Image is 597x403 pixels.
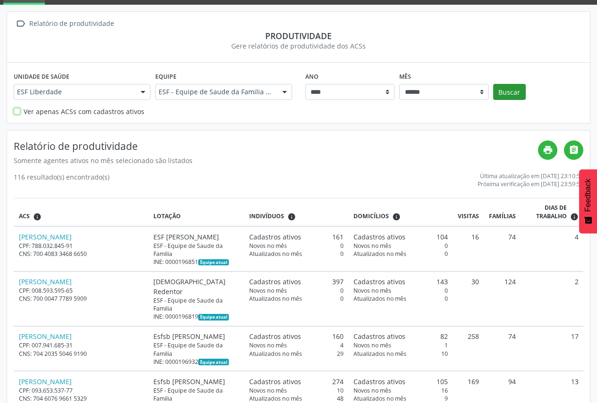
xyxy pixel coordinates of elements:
[249,287,344,295] div: 0
[353,377,405,387] span: Cadastros ativos
[353,395,448,403] div: 9
[19,295,143,303] div: CNS: 700 0047 7789 5909
[19,232,72,241] a: [PERSON_NAME]
[249,232,344,242] div: 161
[249,350,302,358] span: Atualizados no mês
[19,395,143,403] div: CNS: 704 6076 9661 5329
[353,232,405,242] span: Cadastros ativos
[392,213,401,221] i: <div class="text-left"> <div> <strong>Cadastros ativos:</strong> Cadastros que estão vinculados a...
[148,198,244,226] th: Lotação
[14,156,538,165] div: Somente agentes ativos no mês selecionado são listados
[538,140,557,160] a: print
[198,359,229,365] span: Esta é a equipe atual deste Agente
[19,341,143,349] div: CPF: 007.941.685-31
[19,277,72,286] a: [PERSON_NAME]
[453,226,484,271] td: 16
[353,287,448,295] div: 0
[564,140,583,160] a: 
[399,69,411,84] label: Mês
[198,314,229,321] span: Esta é a equipe atual deste Agente
[584,179,592,212] span: Feedback
[579,169,597,233] button: Feedback - Mostrar pesquisa
[484,326,521,371] td: 74
[153,296,239,313] div: ESF - Equipe de Saude da Familia
[27,17,116,31] div: Relatório de produtividade
[249,232,301,242] span: Cadastros ativos
[249,277,344,287] div: 397
[153,258,239,266] div: INE: 0000196851
[14,41,583,51] div: Gere relatórios de produtividade dos ACSs
[249,341,344,349] div: 4
[353,295,448,303] div: 0
[526,204,567,221] span: Dias de trabalho
[478,172,583,180] div: Última atualização em [DATE] 23:10:53
[453,271,484,326] td: 30
[249,387,344,395] div: 10
[153,358,239,366] div: INE: 0000196932
[249,331,344,341] div: 160
[484,198,521,226] th: Famílias
[198,259,229,266] span: Esta é a equipe atual deste Agente
[249,242,287,250] span: Novos no mês
[353,350,448,358] div: 10
[521,226,583,271] td: 4
[305,69,319,84] label: Ano
[353,350,406,358] span: Atualizados no mês
[484,271,521,326] td: 124
[19,212,30,221] span: ACS
[249,250,344,258] div: 0
[353,387,448,395] div: 16
[453,198,484,226] th: Visitas
[353,242,391,250] span: Novos no mês
[19,287,143,295] div: CPF: 008.593.595-65
[153,387,239,403] div: ESF - Equipe de Saude da Familia
[17,87,131,97] span: ESF Liberdade
[153,242,239,258] div: ESF - Equipe de Saude da Familia
[521,271,583,326] td: 2
[249,377,301,387] span: Cadastros ativos
[14,172,109,188] div: 116 resultado(s) encontrado(s)
[153,232,239,242] div: ESF [PERSON_NAME]
[19,377,72,386] a: [PERSON_NAME]
[353,212,389,221] span: Domicílios
[353,295,406,303] span: Atualizados no mês
[543,145,553,155] i: print
[153,277,239,296] div: [DEMOGRAPHIC_DATA] Redentor
[353,232,448,242] div: 104
[249,341,287,349] span: Novos no mês
[287,213,296,221] i: <div class="text-left"> <div> <strong>Cadastros ativos:</strong> Cadastros que estão vinculados a...
[33,213,42,221] i: ACSs que estiveram vinculados a uma UBS neste período, mesmo sem produtividade.
[19,350,143,358] div: CNS: 704 2035 5046 9190
[249,331,301,341] span: Cadastros ativos
[353,331,405,341] span: Cadastros ativos
[353,242,448,250] div: 0
[353,250,448,258] div: 0
[19,332,72,341] a: [PERSON_NAME]
[19,387,143,395] div: CPF: 093.653.537-77
[249,295,302,303] span: Atualizados no mês
[19,242,143,250] div: CPF: 788.032.845-91
[249,295,344,303] div: 0
[521,326,583,371] td: 17
[353,277,405,287] span: Cadastros ativos
[478,180,583,188] div: Próxima verificação em [DATE] 23:59:59
[353,250,406,258] span: Atualizados no mês
[153,331,239,341] div: Esfsb [PERSON_NAME]
[24,107,144,116] label: Ver apenas ACSs com cadastros ativos
[353,377,448,387] div: 105
[353,277,448,287] div: 143
[353,341,448,349] div: 1
[570,213,579,221] i: Dias em que o(a) ACS fez pelo menos uma visita, ou ficha de cadastro individual ou cadastro domic...
[14,17,27,31] i: 
[14,69,69,84] label: Unidade de saúde
[249,395,344,403] div: 48
[249,350,344,358] div: 29
[353,341,391,349] span: Novos no mês
[484,226,521,271] td: 74
[249,287,287,295] span: Novos no mês
[159,87,273,97] span: ESF - Equipe de Saude da Familia - INE: 0000196878
[249,395,302,403] span: Atualizados no mês
[249,242,344,250] div: 0
[353,395,406,403] span: Atualizados no mês
[249,277,301,287] span: Cadastros ativos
